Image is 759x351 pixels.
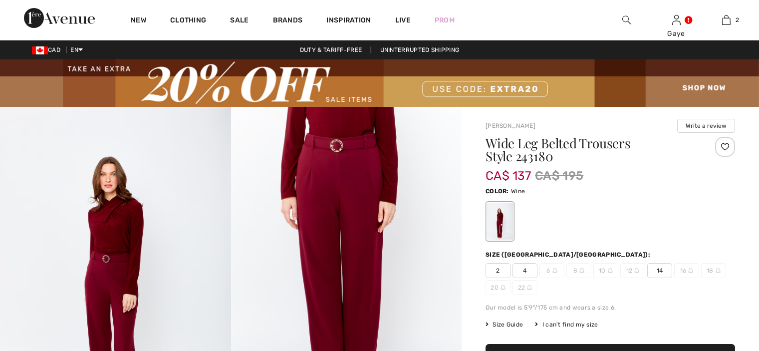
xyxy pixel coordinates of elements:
img: ring-m.svg [579,268,584,273]
img: ring-m.svg [608,268,613,273]
a: Brands [273,16,303,26]
img: My Info [672,14,681,26]
img: ring-m.svg [527,285,532,290]
span: Size Guide [486,320,523,329]
span: 2 [736,15,739,24]
a: Sale [230,16,249,26]
span: 8 [566,263,591,278]
span: Wine [511,188,525,195]
span: 16 [674,263,699,278]
span: 20 [486,280,510,295]
span: EN [70,46,83,53]
a: 2 [702,14,751,26]
span: CA$ 195 [535,167,583,185]
span: Inspiration [326,16,371,26]
img: search the website [622,14,631,26]
span: 6 [539,263,564,278]
div: Wine [487,203,513,240]
span: 22 [512,280,537,295]
h1: Wide Leg Belted Trousers Style 243180 [486,137,694,163]
img: ring-m.svg [688,268,693,273]
a: New [131,16,146,26]
img: Canadian Dollar [32,46,48,54]
div: I can't find my size [535,320,598,329]
a: Sign In [672,15,681,24]
div: Gaye [652,28,701,39]
a: Clothing [170,16,206,26]
span: 14 [647,263,672,278]
a: Live [395,15,411,25]
img: 1ère Avenue [24,8,95,28]
span: CA$ 137 [486,159,531,183]
img: ring-m.svg [716,268,721,273]
a: [PERSON_NAME] [486,122,535,129]
span: 12 [620,263,645,278]
span: 4 [512,263,537,278]
img: ring-m.svg [501,285,506,290]
img: My Bag [722,14,731,26]
span: CAD [32,46,64,53]
span: 10 [593,263,618,278]
img: ring-m.svg [634,268,639,273]
img: ring-m.svg [552,268,557,273]
button: Write a review [677,119,735,133]
div: Our model is 5'9"/175 cm and wears a size 6. [486,303,735,312]
span: Color: [486,188,509,195]
span: 18 [701,263,726,278]
div: Size ([GEOGRAPHIC_DATA]/[GEOGRAPHIC_DATA]): [486,250,652,259]
span: 2 [486,263,510,278]
a: Prom [435,15,455,25]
